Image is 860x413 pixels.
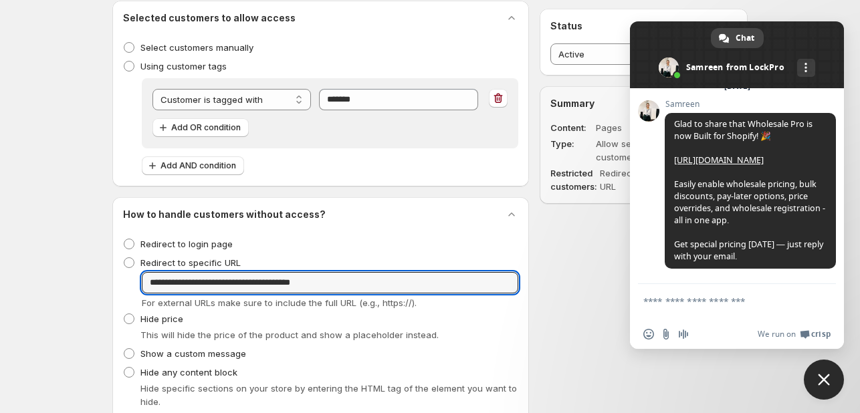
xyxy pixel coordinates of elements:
[724,82,750,90] div: [DATE]
[123,208,326,221] h2: How to handle customers without access?
[643,329,654,339] span: Insert an emoji
[140,329,439,340] span: This will hide the price of the product and show a placeholder instead.
[674,118,825,262] span: Glad to share that Wholesale Pro is now Built for Shopify! 🎉 Easily enable wholesale pricing, bul...
[140,257,241,268] span: Redirect to specific URL
[736,28,754,48] span: Chat
[550,19,737,33] h2: Status
[140,348,246,359] span: Show a custom message
[674,154,764,166] a: [URL][DOMAIN_NAME]
[171,122,241,133] span: Add OR condition
[596,137,699,164] dd: Allow selected customers
[550,137,593,164] dt: Type :
[600,166,703,193] dd: Redirect to a specific URL
[140,383,517,407] span: Hide specific sections on your store by entering the HTML tag of the element you want to hide.
[140,313,183,324] span: Hide price
[797,59,815,77] div: More channels
[140,367,237,378] span: Hide any content block
[142,156,244,175] button: Add AND condition
[140,239,233,249] span: Redirect to login page
[665,100,836,109] span: Samreen
[152,118,249,137] button: Add OR condition
[550,97,737,110] h2: Summary
[123,11,296,25] h2: Selected customers to allow access
[711,28,764,48] div: Chat
[811,329,831,339] span: Crisp
[550,166,597,193] dt: Restricted customers:
[804,360,844,400] div: Close chat
[661,329,671,339] span: Send a file
[758,329,796,339] span: We run on
[758,329,831,339] a: We run onCrisp
[140,42,253,53] span: Select customers manually
[142,297,417,308] span: For external URLs make sure to include the full URL (e.g., https://).
[489,89,508,108] button: Remove rule
[160,160,236,171] span: Add AND condition
[140,61,227,72] span: Using customer tags
[678,329,689,339] span: Audio message
[596,121,699,134] dd: Pages
[643,295,801,319] textarea: Compose your message...
[550,121,593,134] dt: Content :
